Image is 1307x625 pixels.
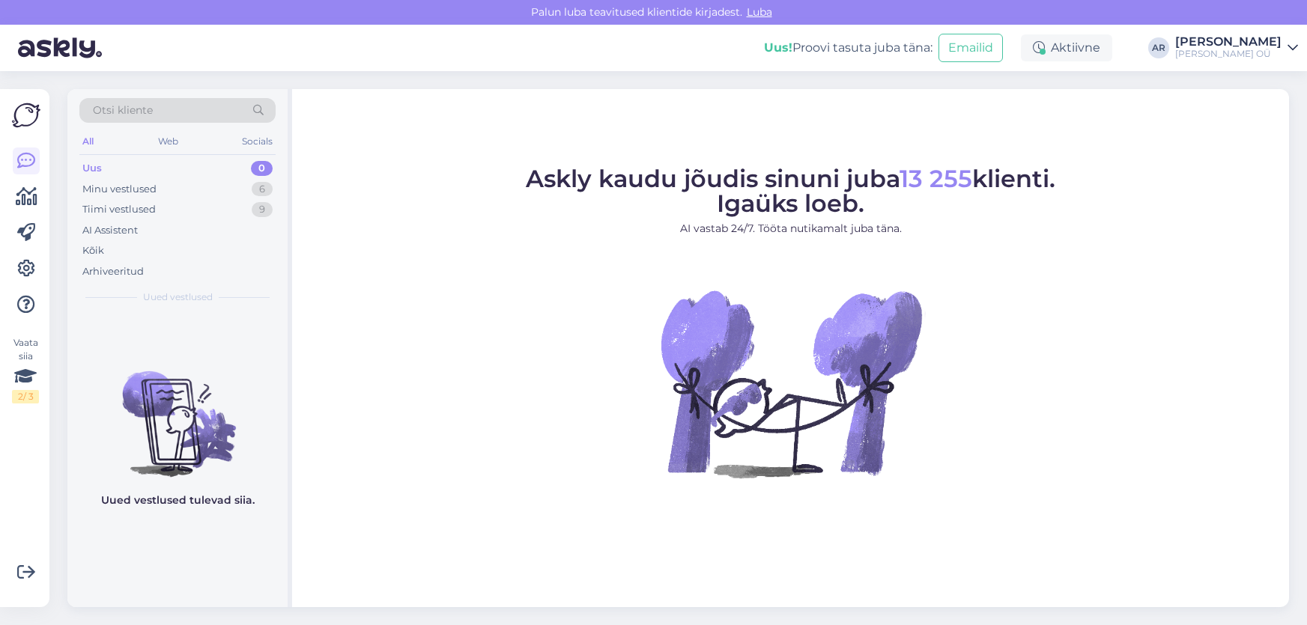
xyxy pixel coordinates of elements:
[526,221,1055,237] p: AI vastab 24/7. Tööta nutikamalt juba täna.
[82,161,102,176] div: Uus
[82,182,157,197] div: Minu vestlused
[1175,36,1298,60] a: [PERSON_NAME][PERSON_NAME] OÜ
[764,40,792,55] b: Uus!
[155,132,181,151] div: Web
[252,182,273,197] div: 6
[900,164,972,193] span: 13 255
[1175,48,1282,60] div: [PERSON_NAME] OÜ
[251,161,273,176] div: 0
[526,164,1055,218] span: Askly kaudu jõudis sinuni juba klienti. Igaüks loeb.
[1148,37,1169,58] div: AR
[12,101,40,129] img: Askly Logo
[252,202,273,217] div: 9
[12,390,39,403] div: 2 / 3
[82,223,138,238] div: AI Assistent
[239,132,276,151] div: Socials
[101,493,255,508] p: Uued vestlused tulevad siia.
[1021,34,1112,61] div: Aktiivne
[82,202,156,217] div: Tiimi vestlused
[79,132,97,151] div: All
[1175,36,1282,48] div: [PERSON_NAME]
[656,249,926,518] img: No Chat active
[143,290,213,304] span: Uued vestlused
[67,344,288,479] img: No chats
[82,264,144,279] div: Arhiveeritud
[938,34,1003,62] button: Emailid
[12,336,39,403] div: Vaata siia
[82,243,104,258] div: Kõik
[93,103,153,118] span: Otsi kliente
[764,39,933,57] div: Proovi tasuta juba täna:
[742,5,777,19] span: Luba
